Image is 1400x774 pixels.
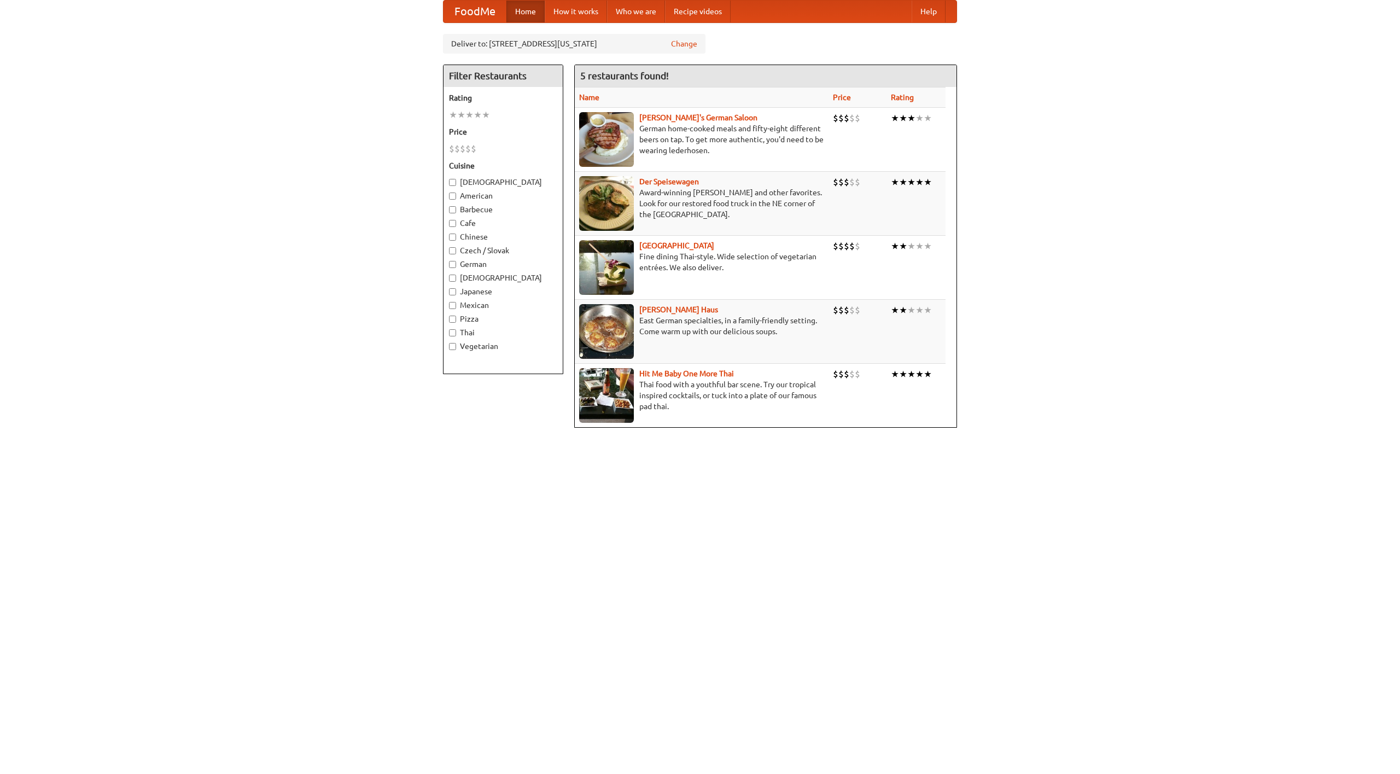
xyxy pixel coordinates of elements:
li: ★ [899,368,907,380]
a: How it works [545,1,607,22]
label: Mexican [449,300,557,311]
li: $ [454,143,460,155]
label: Barbecue [449,204,557,215]
li: $ [449,143,454,155]
li: ★ [924,112,932,124]
li: ★ [899,240,907,252]
li: ★ [891,304,899,316]
li: ★ [915,240,924,252]
p: Fine dining Thai-style. Wide selection of vegetarian entrées. We also deliver. [579,251,824,273]
img: kohlhaus.jpg [579,304,634,359]
li: ★ [449,109,457,121]
li: $ [855,240,860,252]
img: satay.jpg [579,240,634,295]
h5: Rating [449,92,557,103]
li: $ [855,112,860,124]
div: Deliver to: [STREET_ADDRESS][US_STATE] [443,34,705,54]
li: $ [838,112,844,124]
li: $ [838,176,844,188]
li: ★ [924,240,932,252]
li: $ [833,240,838,252]
li: $ [849,112,855,124]
li: $ [849,304,855,316]
input: Japanese [449,288,456,295]
a: FoodMe [444,1,506,22]
img: speisewagen.jpg [579,176,634,231]
li: ★ [907,112,915,124]
li: $ [838,240,844,252]
label: [DEMOGRAPHIC_DATA] [449,272,557,283]
li: ★ [924,368,932,380]
label: Japanese [449,286,557,297]
a: Who we are [607,1,665,22]
li: $ [471,143,476,155]
li: $ [849,368,855,380]
li: $ [844,240,849,252]
li: ★ [457,109,465,121]
li: $ [855,304,860,316]
li: ★ [899,304,907,316]
a: Hit Me Baby One More Thai [639,369,734,378]
a: [PERSON_NAME]'s German Saloon [639,113,757,122]
li: $ [838,368,844,380]
a: [PERSON_NAME] Haus [639,305,718,314]
li: ★ [907,368,915,380]
a: Name [579,93,599,102]
li: ★ [891,240,899,252]
label: Thai [449,327,557,338]
li: ★ [899,176,907,188]
a: Rating [891,93,914,102]
label: Chinese [449,231,557,242]
li: $ [849,240,855,252]
img: esthers.jpg [579,112,634,167]
p: German home-cooked meals and fifty-eight different beers on tap. To get more authentic, you'd nee... [579,123,824,156]
li: ★ [891,112,899,124]
li: ★ [474,109,482,121]
ng-pluralize: 5 restaurants found! [580,71,669,81]
input: Vegetarian [449,343,456,350]
li: ★ [924,176,932,188]
label: Pizza [449,313,557,324]
li: $ [838,304,844,316]
input: Barbecue [449,206,456,213]
p: East German specialties, in a family-friendly setting. Come warm up with our delicious soups. [579,315,824,337]
input: Mexican [449,302,456,309]
li: ★ [907,176,915,188]
input: [DEMOGRAPHIC_DATA] [449,179,456,186]
li: ★ [465,109,474,121]
label: [DEMOGRAPHIC_DATA] [449,177,557,188]
a: Home [506,1,545,22]
p: Award-winning [PERSON_NAME] and other favorites. Look for our restored food truck in the NE corne... [579,187,824,220]
li: $ [855,176,860,188]
li: ★ [915,304,924,316]
input: Cafe [449,220,456,227]
li: ★ [482,109,490,121]
a: Help [912,1,946,22]
li: $ [465,143,471,155]
li: $ [833,368,838,380]
li: ★ [907,304,915,316]
li: $ [844,176,849,188]
li: ★ [899,112,907,124]
a: Price [833,93,851,102]
li: ★ [915,368,924,380]
li: $ [844,368,849,380]
a: Der Speisewagen [639,177,699,186]
li: $ [460,143,465,155]
label: Cafe [449,218,557,229]
input: German [449,261,456,268]
a: [GEOGRAPHIC_DATA] [639,241,714,250]
h5: Cuisine [449,160,557,171]
input: Czech / Slovak [449,247,456,254]
li: $ [833,304,838,316]
label: Vegetarian [449,341,557,352]
li: $ [833,176,838,188]
input: [DEMOGRAPHIC_DATA] [449,275,456,282]
a: Change [671,38,697,49]
li: ★ [915,112,924,124]
img: babythai.jpg [579,368,634,423]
